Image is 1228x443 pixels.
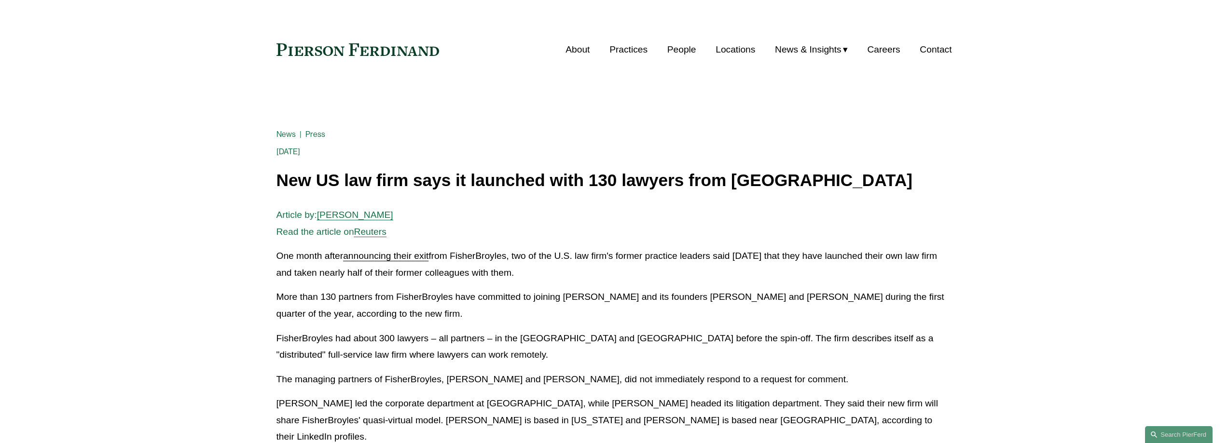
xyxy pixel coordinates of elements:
span: News & Insights [775,41,842,58]
h1: New US law firm says it launched with 130 lawyers from [GEOGRAPHIC_DATA] [276,171,952,190]
a: Contact [920,40,952,59]
a: About [566,40,590,59]
a: Careers [867,40,900,59]
a: News [276,130,296,139]
a: Practices [609,40,648,59]
span: [DATE] [276,147,301,156]
p: One month after from FisherBroyles, two of the U.S. law firm's former practice leaders said [DATE... [276,248,952,281]
span: Article by: [276,210,317,220]
p: FisherBroyles had about 300 lawyers – all partners – in the [GEOGRAPHIC_DATA] and [GEOGRAPHIC_DAT... [276,330,952,363]
a: Reuters [354,227,386,237]
a: Press [305,130,325,139]
span: Read the article on [276,227,354,237]
a: announcing their exit [343,251,428,261]
p: More than 130 partners from FisherBroyles have committed to joining [PERSON_NAME] and its founder... [276,289,952,322]
p: The managing partners of FisherBroyles, [PERSON_NAME] and [PERSON_NAME], did not immediately resp... [276,371,952,388]
a: People [667,40,696,59]
a: [PERSON_NAME] [317,210,393,220]
a: Search this site [1145,426,1213,443]
a: Locations [716,40,755,59]
a: folder dropdown [775,40,848,59]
